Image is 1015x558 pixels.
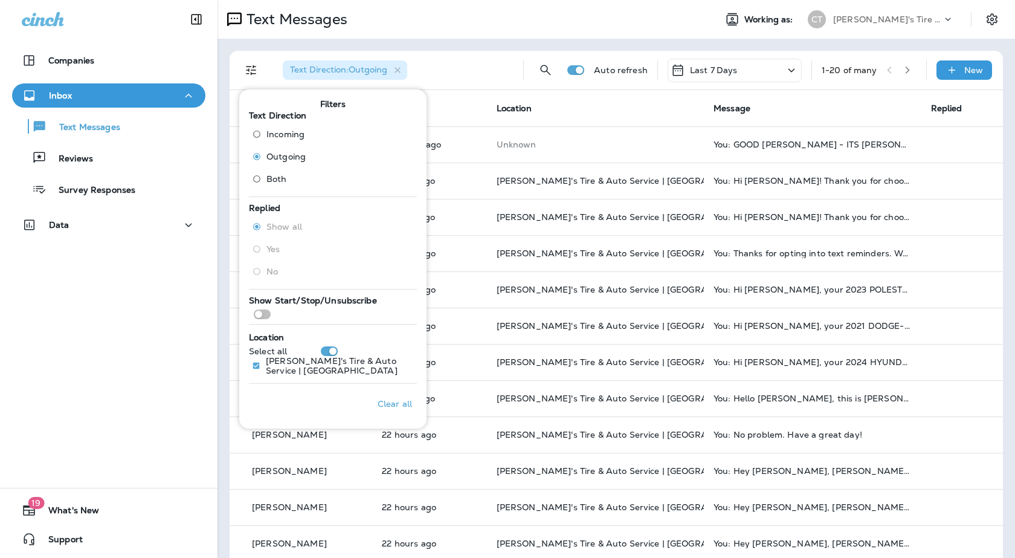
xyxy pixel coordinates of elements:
p: New [964,65,983,75]
span: Location [497,103,532,114]
p: Text Messages [242,10,347,28]
div: You: Thanks for opting into text reminders. We didn't find your phone number associated with our ... [714,248,911,258]
span: Show all [266,222,302,232]
button: Inbox [12,83,205,108]
span: Yes [266,244,280,254]
span: [PERSON_NAME]'s Tire & Auto Service | [GEOGRAPHIC_DATA] [497,357,761,368]
p: Aug 12, 2025 09:06 AM [382,502,477,512]
div: You: Hey Shane, Chabill's Tire and Auto Service would love to help keep your vehicle in top shape... [714,539,911,548]
span: Filters [320,99,346,109]
p: Aug 12, 2025 09:06 AM [382,466,477,476]
span: [PERSON_NAME]'s Tire & Auto Service | [GEOGRAPHIC_DATA] [497,538,761,549]
button: Companies [12,48,205,73]
p: This customer does not have a last location and the phone number they messaged is not assigned to... [497,140,694,149]
div: You: No problem. Have a great day! [714,430,911,440]
p: Aug 13, 2025 07:40 AM [382,140,477,149]
p: Data [49,220,69,230]
span: [PERSON_NAME]'s Tire & Auto Service | [GEOGRAPHIC_DATA] [497,502,761,513]
p: Survey Responses [47,185,135,196]
button: 19What's New [12,498,205,522]
p: [PERSON_NAME]'s Tire & Auto [833,15,942,24]
p: Aug 12, 2025 03:38 PM [382,321,477,331]
p: [PERSON_NAME] [252,466,327,476]
p: [PERSON_NAME] [252,430,327,440]
span: Support [36,534,83,549]
span: Replied [249,203,280,213]
p: [PERSON_NAME] [252,502,327,512]
p: Last 7 Days [690,65,738,75]
div: You: Hey Sean, Chabill's Tire and Auto Service would love to help keep your vehicle in top shape!... [714,466,911,476]
div: You: GOOD MORING - ITS JASON FROM CHABILLS - STILL LOOKING FOR THE CREDIT ON THE BLOWER MOTOR YOU... [714,140,911,149]
div: Filters [239,82,427,429]
p: [PERSON_NAME] [252,539,327,548]
div: CT [808,10,826,28]
div: Text Direction:Outgoing [283,60,407,80]
p: Clear all [378,399,412,409]
div: You: Hi Joseph, your 2024 HYUNDAI TRUCK PALISADE is due for an oil change. Come into Chabill's Ti... [714,357,911,367]
button: Text Messages [12,114,205,139]
button: Support [12,527,205,551]
button: Collapse Sidebar [179,7,213,31]
p: Aug 12, 2025 06:20 PM [382,176,477,186]
p: Reviews [47,154,93,165]
span: Text Direction [249,110,306,121]
button: Survey Responses [12,177,205,202]
button: Filters [239,58,263,82]
button: Clear all [373,389,417,419]
span: [PERSON_NAME]'s Tire & Auto Service | [GEOGRAPHIC_DATA] [497,393,761,404]
div: You: Hi Nicholas! Thank you for choosing Chabill's Tire & Auto Service Chabill's Tire & Auto Serv... [714,176,911,186]
div: You: Hi Tina, your 2023 POLESTAR POLESTAR 2 oil change is approaching. Schedule your appointment ... [714,285,911,294]
button: Search Messages [533,58,558,82]
p: Aug 12, 2025 05:25 PM [382,248,477,258]
span: Working as: [744,15,796,25]
div: You: Hello Kay, this is Chabill's Tire & Auto Service with a reminder of your scheduled appointme... [714,394,911,403]
div: You: Hi Ashleigh, your 2021 DODGE-RAM TRUCK RAM 1500 PICKUP oil change is approaching. Schedule y... [714,321,911,331]
div: You: Hi Dillon! Thank you for choosing Chabill's Tire & Auto Service Chabill's Tire & Auto Servic... [714,212,911,222]
span: Location [249,332,284,343]
p: Text Messages [47,122,120,134]
p: Aug 12, 2025 03:32 PM [382,357,477,367]
span: [PERSON_NAME]'s Tire & Auto Service | [GEOGRAPHIC_DATA] [497,466,761,476]
span: No [266,267,278,276]
button: Reviews [12,145,205,170]
p: Aug 12, 2025 03:38 PM [382,285,477,294]
span: Incoming [266,129,304,139]
span: Both [266,174,287,184]
p: Aug 12, 2025 09:06 AM [382,539,477,548]
span: Text Direction : Outgoing [290,64,387,75]
span: 19 [28,497,44,509]
span: [PERSON_NAME]'s Tire & Auto Service | [GEOGRAPHIC_DATA] [497,212,761,222]
span: Replied [931,103,962,114]
button: Data [12,213,205,237]
span: [PERSON_NAME]'s Tire & Auto Service | [GEOGRAPHIC_DATA] [497,429,761,440]
div: 1 - 20 of many [822,65,877,75]
p: Aug 12, 2025 09:46 AM [382,394,477,403]
p: Inbox [49,91,72,100]
span: [PERSON_NAME]'s Tire & Auto Service | [GEOGRAPHIC_DATA] [497,284,761,295]
p: Aug 12, 2025 06:20 PM [382,212,477,222]
p: Select all [249,346,287,356]
span: Outgoing [266,152,306,161]
p: Auto refresh [594,65,648,75]
div: You: Hey Brant, Chabill's Tire and Auto Service would love to help keep your vehicle in top shape... [714,502,911,512]
span: Show Start/Stop/Unsubscribe [249,295,377,306]
p: Aug 12, 2025 09:26 AM [382,430,477,440]
button: Settings [981,8,1003,30]
span: Message [714,103,750,114]
p: [PERSON_NAME]'s Tire & Auto Service | [GEOGRAPHIC_DATA] [266,356,407,375]
span: [PERSON_NAME]'s Tire & Auto Service | [GEOGRAPHIC_DATA] [497,175,761,186]
span: [PERSON_NAME]'s Tire & Auto Service | [GEOGRAPHIC_DATA] [497,248,761,259]
p: Companies [48,56,94,65]
span: What's New [36,505,99,520]
span: [PERSON_NAME]'s Tire & Auto Service | [GEOGRAPHIC_DATA] [497,320,761,331]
